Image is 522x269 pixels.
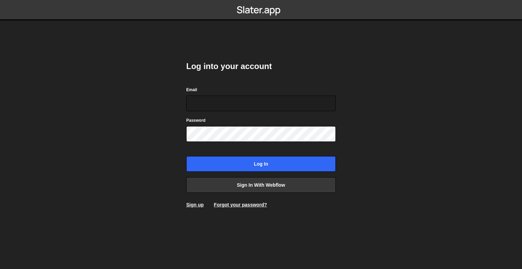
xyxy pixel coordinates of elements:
h2: Log into your account [186,61,336,72]
label: Email [186,86,197,93]
a: Sign in with Webflow [186,177,336,193]
a: Forgot your password? [214,202,267,207]
input: Log in [186,156,336,172]
a: Sign up [186,202,204,207]
label: Password [186,117,206,124]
